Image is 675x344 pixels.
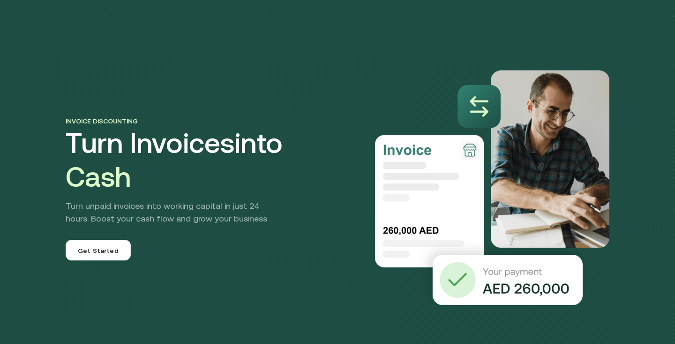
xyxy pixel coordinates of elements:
[375,70,609,305] img: Invoice Discounting
[66,117,138,125] span: Invoice discounting
[66,199,283,225] p: Turn unpaid invoices into working capital in just 24 hours. Boost your cash flow and grow your bu...
[66,161,131,193] span: Cash
[78,246,119,256] span: Get Started
[66,240,131,260] a: Get Started
[66,126,337,194] h1: Turn Invoices into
